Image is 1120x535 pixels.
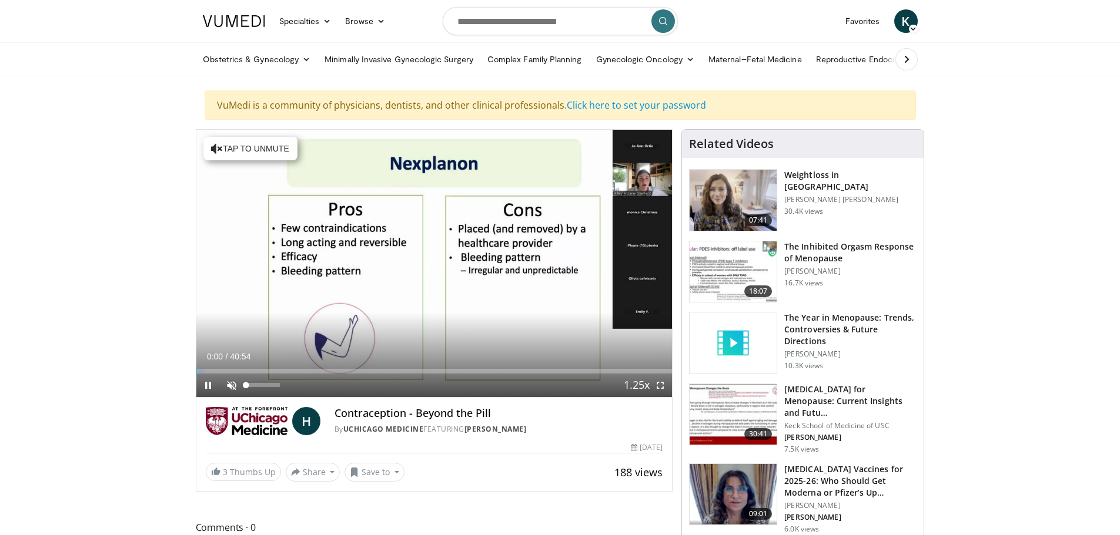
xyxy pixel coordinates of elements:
[744,428,773,440] span: 30:41
[205,90,916,120] div: VuMedi is a community of physicians, dentists, and other clinical professionals.
[196,48,318,71] a: Obstetrics & Gynecology
[690,312,777,374] img: video_placeholder_short.svg
[784,349,917,359] p: [PERSON_NAME]
[784,169,917,193] h3: Weightloss in [GEOGRAPHIC_DATA]
[317,48,480,71] a: Minimally Invasive Gynecologic Surgery
[784,278,823,288] p: 16.7K views
[784,361,823,371] p: 10.3K views
[196,369,673,374] div: Progress Bar
[784,524,819,534] p: 6.0K views
[206,463,281,481] a: 3 Thumbs Up
[809,48,1006,71] a: Reproductive Endocrinology & [MEDICAL_DATA]
[744,285,773,297] span: 18:07
[648,374,672,397] button: Fullscreen
[744,508,773,520] span: 09:01
[631,442,663,453] div: [DATE]
[701,48,809,71] a: Maternal–Fetal Medicine
[335,407,663,420] h4: Contraception - Beyond the Pill
[207,352,223,361] span: 0:00
[223,466,228,477] span: 3
[838,9,887,33] a: Favorites
[338,9,392,33] a: Browse
[689,463,917,534] a: 09:01 [MEDICAL_DATA] Vaccines for 2025-26: Who Should Get Moderna or Pfizer’s Up… [PERSON_NAME] [...
[784,433,917,442] p: [PERSON_NAME]
[744,214,773,226] span: 07:41
[690,464,777,525] img: 4e370bb1-17f0-4657-a42f-9b995da70d2f.png.150x105_q85_crop-smart_upscale.png
[343,424,424,434] a: UChicago Medicine
[246,383,280,387] div: Volume Level
[784,513,917,522] p: [PERSON_NAME]
[625,374,648,397] button: Playback Rate
[690,241,777,302] img: 283c0f17-5e2d-42ba-a87c-168d447cdba4.150x105_q85_crop-smart_upscale.jpg
[690,384,777,445] img: 47271b8a-94f4-49c8-b914-2a3d3af03a9e.150x105_q85_crop-smart_upscale.jpg
[464,424,527,434] a: [PERSON_NAME]
[689,383,917,454] a: 30:41 [MEDICAL_DATA] for Menopause: Current Insights and Futu… Keck School of Medicine of USC [PE...
[345,463,404,482] button: Save to
[335,424,663,435] div: By FEATURING
[226,352,228,361] span: /
[286,463,340,482] button: Share
[784,207,823,216] p: 30.4K views
[480,48,589,71] a: Complex Family Planning
[689,137,774,151] h4: Related Videos
[784,267,917,276] p: [PERSON_NAME]
[784,421,917,430] p: Keck School of Medicine of USC
[589,48,701,71] a: Gynecologic Oncology
[784,312,917,347] h3: The Year in Menopause: Trends, Controversies & Future Directions
[196,374,220,397] button: Pause
[784,195,917,204] p: [PERSON_NAME] [PERSON_NAME]
[614,465,663,479] span: 188 views
[220,374,243,397] button: Unmute
[784,445,819,454] p: 7.5K views
[272,9,339,33] a: Specialties
[203,137,297,160] button: Tap to unmute
[689,169,917,231] a: 07:41 Weightloss in [GEOGRAPHIC_DATA] [PERSON_NAME] [PERSON_NAME] 30.4K views
[784,463,917,499] h3: [MEDICAL_DATA] Vaccines for 2025-26: Who Should Get Moderna or Pfizer’s Up…
[784,501,917,510] p: [PERSON_NAME]
[567,99,706,112] a: Click here to set your password
[784,383,917,419] h3: [MEDICAL_DATA] for Menopause: Current Insights and Futu…
[443,7,678,35] input: Search topics, interventions
[203,15,265,27] img: VuMedi Logo
[689,241,917,303] a: 18:07 The Inhibited Orgasm Response of Menopause [PERSON_NAME] 16.7K views
[196,520,673,535] span: Comments 0
[689,312,917,374] a: The Year in Menopause: Trends, Controversies & Future Directions [PERSON_NAME] 10.3K views
[894,9,918,33] a: K
[292,407,320,435] a: H
[206,407,287,435] img: UChicago Medicine
[230,352,250,361] span: 40:54
[690,170,777,231] img: 9983fed1-7565-45be-8934-aef1103ce6e2.150x105_q85_crop-smart_upscale.jpg
[784,241,917,264] h3: The Inhibited Orgasm Response of Menopause
[196,130,673,398] video-js: Video Player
